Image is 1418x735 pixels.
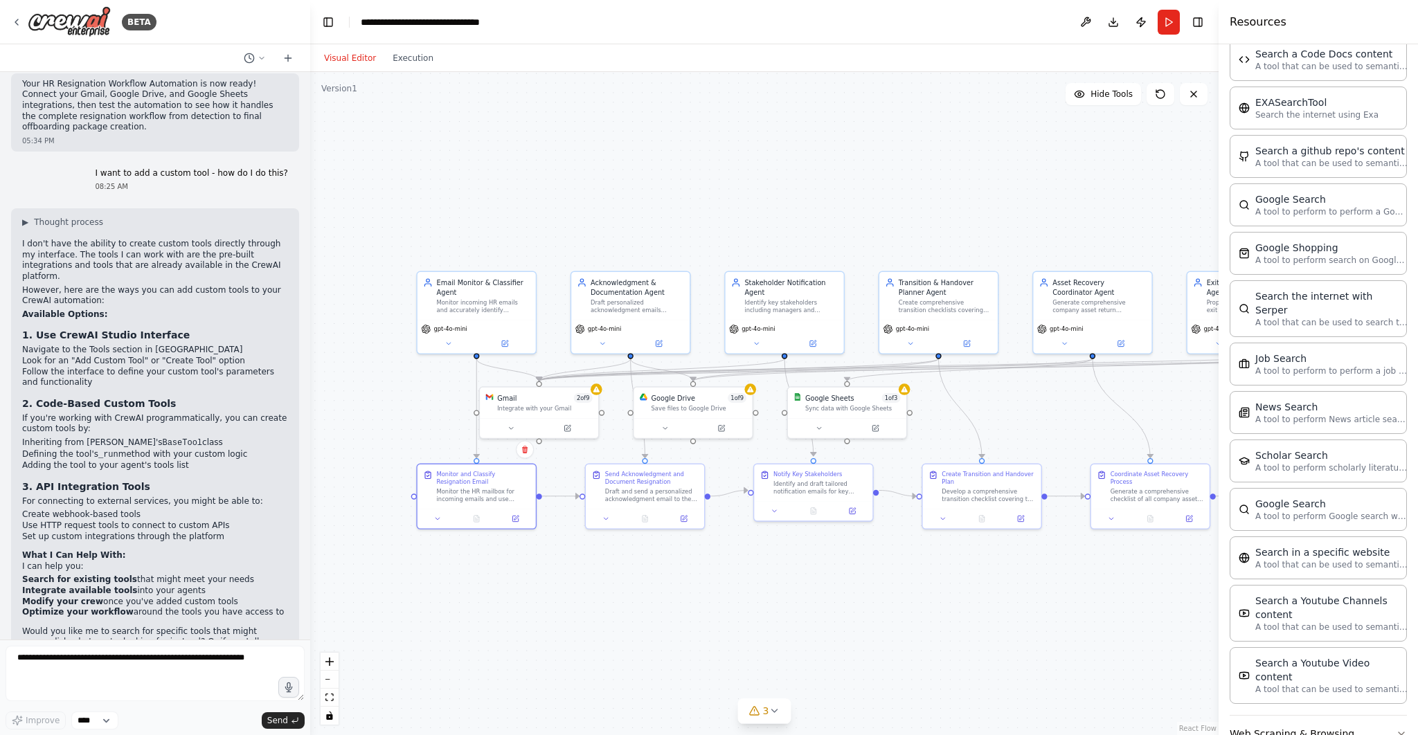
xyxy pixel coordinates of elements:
button: toggle interactivity [321,707,339,725]
p: A tool that can be used to semantic search a query from a Youtube Channels content. [1255,621,1408,633]
div: Integrate with your Gmail [497,405,593,412]
img: SerpApiGoogleSearchTool [1239,199,1250,210]
button: 3 [738,698,791,724]
button: Hide left sidebar [318,12,338,32]
span: Number of enabled actions [574,393,593,403]
div: Coordinate Asset Recovery ProcessGenerate a comprehensive checklist of all company assets that ne... [1090,464,1210,529]
div: Monitor the HR mailbox for incoming emails and use natural language processing to identify resign... [437,487,530,502]
p: A tool to perform News article search with a search_query. [1255,414,1408,425]
div: Search in a specific website [1255,545,1408,559]
img: Logo [28,6,111,37]
button: Open in side panel [540,422,595,434]
div: Scholar Search [1255,448,1408,462]
li: around the tools you have access to [22,607,288,618]
p: I don't have the ability to create custom tools directly through my interface. The tools I can wo... [22,239,288,282]
div: React Flow controls [321,653,339,725]
div: Draft and send a personalized acknowledgment email to the resigning employee confirming receipt o... [605,487,699,502]
g: Edge from f9d76036-35a8-43cf-af25-793173b0a136 to ad2a4acd-fa97-4394-b188-49e3c6f1a50f [472,359,544,381]
span: 3 [763,704,769,718]
div: Generate comprehensive company asset return checklists and draft clear instructions for asset ret... [1052,299,1146,314]
strong: What I Can Help With: [22,550,126,560]
div: Coordinate Asset Recovery Process [1111,470,1204,485]
span: gpt-4o-mini [433,325,467,333]
div: Acknowledgment & Documentation Agent [591,278,684,297]
g: Edge from 7cebdbe7-8797-4de1-b3fc-7a5dd846013f to 95c83ccc-e341-4729-9d0f-3e6e1369c5ad [879,486,917,501]
img: Google Sheets [793,393,801,401]
span: Thought process [34,217,103,228]
div: Search a Code Docs content [1255,47,1408,61]
div: Search a Youtube Channels content [1255,594,1408,621]
div: Save files to Google Drive [652,405,747,412]
div: Google DriveGoogle Drive1of9Save files to Google Drive [633,386,753,439]
button: Open in side panel [478,338,532,350]
div: Job Search [1255,352,1408,365]
div: Generate a comprehensive checklist of all company assets that need to be returned, including tech... [1111,487,1204,502]
p: I can help you: [22,561,288,572]
p: A tool to perform to perform a job search in the [GEOGRAPHIC_DATA] with a search_query. [1255,365,1408,376]
strong: Modify your crew [22,597,103,606]
div: GmailGmail2of9Integrate with your Gmail [479,386,600,439]
button: zoom in [321,653,339,671]
div: Monitor incoming HR emails and accurately identify resignation notices using natural language und... [437,299,530,314]
li: Use HTTP request tools to connect to custom APIs [22,520,288,532]
div: Identify and draft tailored notification emails for key stakeholders including the employee's dir... [773,480,867,495]
span: Improve [26,715,60,726]
g: Edge from f9d76036-35a8-43cf-af25-793173b0a136 to c5a6f791-dde2-4a7c-aac5-79316a8df48b [472,359,481,457]
img: SerpApiGoogleShoppingTool [1239,248,1250,259]
p: A tool to perform Google search with a search_query. [1255,511,1408,522]
div: Create Transition and Handover Plan [942,470,1035,485]
div: Email Monitor & Classifier AgentMonitor incoming HR emails and accurately identify resignation no... [416,271,537,354]
li: Defining the tool's method with your custom logic [22,449,288,461]
strong: Optimize your workflow [22,607,134,617]
a: React Flow attribution [1179,725,1217,732]
span: gpt-4o-mini [1050,325,1083,333]
li: Navigate to the Tools section in [GEOGRAPHIC_DATA] [22,345,288,356]
span: Hide Tools [1091,89,1133,100]
img: GithubSearchTool [1239,151,1250,162]
nav: breadcrumb [361,15,517,29]
div: Propose optimal time slots for exit interviews, coordinate scheduling communications with departi... [1207,299,1300,314]
div: Sync data with Google Sheets [805,405,901,412]
p: A tool that can be used to semantic search a query from a github repo's content. This is not the ... [1255,158,1408,169]
div: Transition & Handover Planner Agent [899,278,992,297]
div: News Search [1255,400,1408,414]
img: SerplyJobSearchTool [1239,359,1250,370]
div: Create Transition and Handover PlanDevelop a comprehensive transition checklist covering the empl... [922,464,1042,529]
div: Notify Key Stakeholders [773,470,842,478]
button: Switch to previous chat [238,50,271,66]
button: Open in side panel [785,338,840,350]
g: Edge from 95c83ccc-e341-4729-9d0f-3e6e1369c5ad to 94b033a1-e5ab-4f7d-bd55-998ed92ef877 [1048,491,1085,501]
strong: Integrate available tools [22,586,137,595]
button: Improve [6,711,66,729]
div: Draft personalized acknowledgment emails confirming receipt of resignation notices, ask clarifyin... [591,299,684,314]
div: Identify key stakeholders including managers and department heads, then draft tailored notificati... [744,299,838,314]
div: Version 1 [321,83,357,94]
button: Open in side panel [694,422,748,434]
span: gpt-4o-mini [896,325,929,333]
code: BaseTool [162,438,202,448]
li: Create webhook-based tools [22,509,288,520]
button: Open in side panel [1093,338,1148,350]
button: No output available [1130,513,1171,525]
div: Exit Interview Scheduler Agent [1207,278,1300,297]
img: Google Drive [640,393,647,401]
button: Click to speak your automation idea [278,677,299,698]
div: Asset Recovery Coordinator AgentGenerate comprehensive company asset return checklists and draft ... [1032,271,1153,354]
div: 05:34 PM [22,136,288,146]
div: Develop a comprehensive transition checklist covering the employee's current projects, client rel... [942,487,1035,502]
img: CodeDocsSearchTool [1239,54,1250,65]
img: YoutubeVideoSearchTool [1239,670,1250,681]
div: Exit Interview Scheduler AgentPropose optimal time slots for exit interviews, coordinate scheduli... [1186,271,1307,354]
button: No output available [625,513,665,525]
div: BETA [122,14,156,30]
li: into your agents [22,586,288,597]
span: Send [267,715,288,726]
div: Google SheetsGoogle Sheets1of3Sync data with Google Sheets [787,386,908,439]
li: Adding the tool to your agent's tools list [22,460,288,471]
img: WebsiteSearchTool [1239,552,1250,563]
button: Open in side panel [499,513,532,525]
img: SerperDevTool [1239,303,1250,314]
span: Number of enabled actions [882,393,901,403]
strong: 3. API Integration Tools [22,481,150,492]
button: No output available [793,505,834,517]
